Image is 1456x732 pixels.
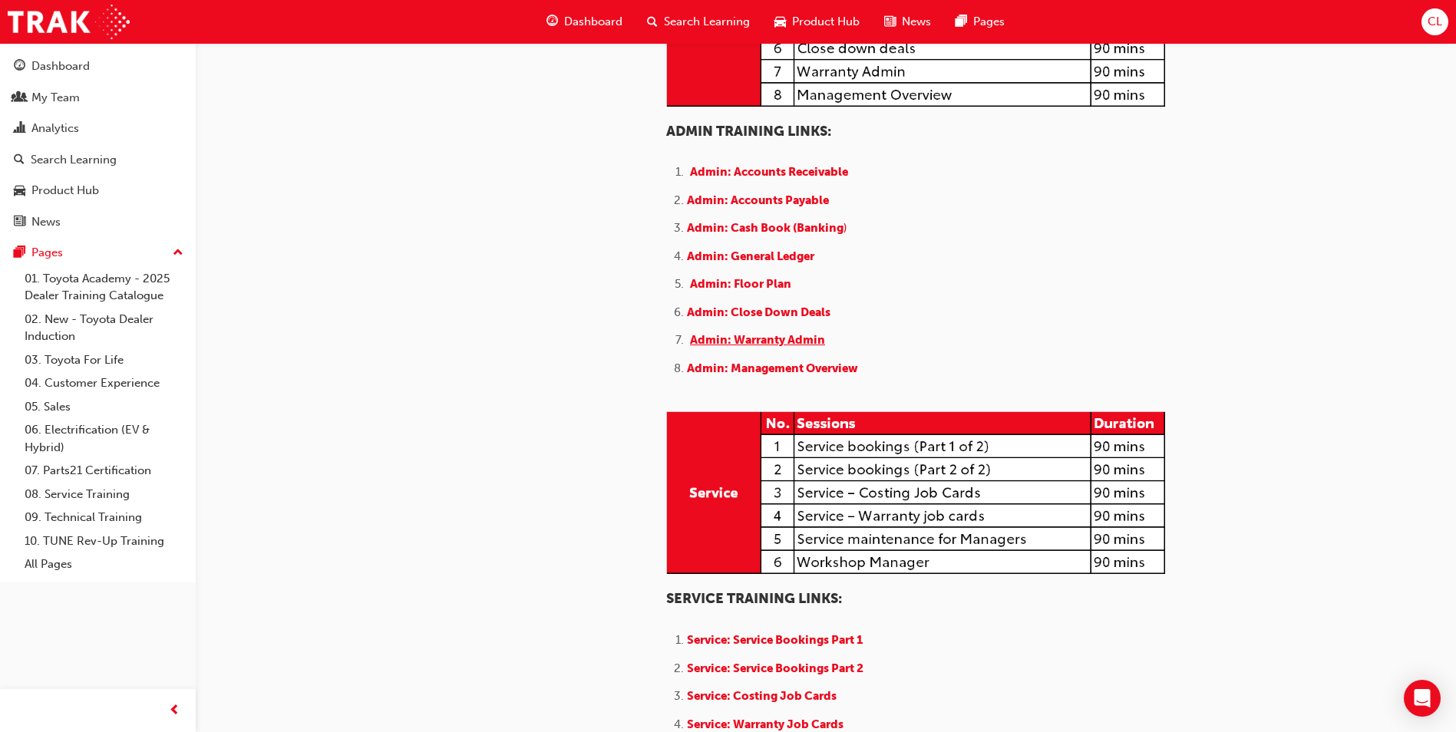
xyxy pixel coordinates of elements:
a: 02. New - Toyota Dealer Induction [18,308,190,348]
a: Admin: Accounts Payable [687,193,829,207]
a: pages-iconPages [943,6,1017,38]
span: up-icon [173,243,183,263]
a: Dashboard [6,52,190,81]
span: Dashboard [564,13,622,31]
button: CL [1421,8,1448,35]
button: DashboardMy TeamAnalyticsSearch LearningProduct HubNews [6,49,190,239]
a: 04. Customer Experience [18,371,190,395]
span: news-icon [14,216,25,229]
span: car-icon [14,184,25,198]
span: news-icon [884,12,896,31]
a: Service: Service Bookings Part 2 [687,661,863,675]
span: search-icon [647,12,658,31]
a: All Pages [18,552,190,576]
a: Admin: Accounts Receivable [690,165,848,179]
span: Search Learning [664,13,750,31]
a: 10. TUNE Rev-Up Training [18,529,190,553]
a: News [6,208,190,236]
a: news-iconNews [872,6,943,38]
span: SERVICE TRAINING LINKS: [666,590,842,607]
a: Admin: Management Overview [687,361,858,375]
span: Product Hub [792,13,860,31]
div: My Team [31,89,80,107]
span: car-icon [774,12,786,31]
img: Trak [8,5,130,39]
span: pages-icon [14,246,25,260]
button: Pages [6,239,190,267]
div: News [31,213,61,231]
span: guage-icon [546,12,558,31]
a: 08. Service Training [18,483,190,506]
a: 09. Technical Training [18,506,190,529]
a: Admin: General Ledger [687,249,814,263]
span: Pages [973,13,1005,31]
span: CL [1428,13,1442,31]
div: Analytics [31,120,79,137]
div: Search Learning [31,151,117,169]
a: 06. Electrification (EV & Hybrid) [18,418,190,459]
a: Search Learning [6,146,190,174]
div: Product Hub [31,182,99,199]
a: Analytics [6,114,190,143]
span: guage-icon [14,60,25,74]
a: 05. Sales [18,395,190,419]
span: ADMIN TRAINING LINKS: [666,123,831,140]
a: 01. Toyota Academy - 2025 Dealer Training Catalogue [18,267,190,308]
a: 07. Parts21 Certification [18,459,190,483]
a: guage-iconDashboard [534,6,635,38]
a: Admin: Cash Book (Banking) [687,221,847,235]
a: Admin: Close Down Deals [687,305,830,319]
span: prev-icon [169,701,180,720]
div: Open Intercom Messenger [1404,680,1441,717]
a: search-iconSearch Learning [635,6,762,38]
a: Service: Costing Job Cards [687,689,837,703]
span: ) [844,221,847,235]
a: Admin: Floor Plan [690,277,791,291]
span: chart-icon [14,122,25,136]
a: Service: Warranty Job Cards [687,717,844,731]
a: My Team [6,84,190,112]
span: people-icon [14,91,25,105]
a: car-iconProduct Hub [762,6,872,38]
a: 03. Toyota For Life [18,348,190,372]
div: Pages [31,244,63,262]
span: News [902,13,931,31]
span: Admin: Cash Book (Banking [687,221,844,235]
a: Product Hub [6,176,190,205]
div: Dashboard [31,58,90,75]
span: pages-icon [956,12,967,31]
a: Service: Service Bookings Part 1 [687,633,863,647]
a: Admin: Warranty Admin [690,333,825,347]
span: search-icon [14,153,25,167]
